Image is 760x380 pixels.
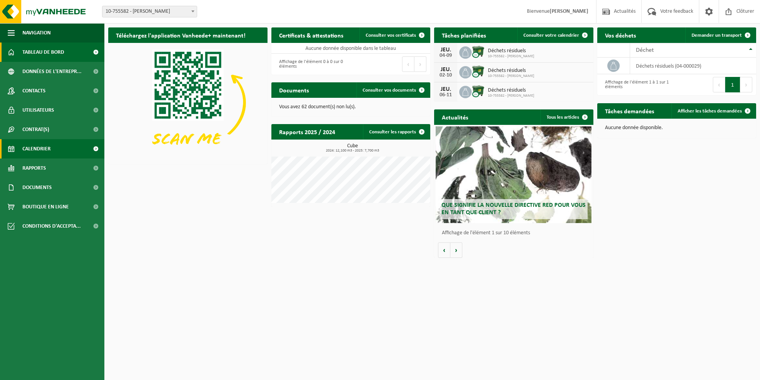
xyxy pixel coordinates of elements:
span: 10-755582 - JOANNES SRL - MODAVE [102,6,197,17]
span: 10-755582 - [PERSON_NAME] [488,94,534,98]
a: Que signifie la nouvelle directive RED pour vous en tant que client ? [436,126,591,223]
img: WB-1100-CU [472,65,485,78]
span: Contrat(s) [22,120,49,139]
span: 10-755582 - [PERSON_NAME] [488,74,534,78]
p: Affichage de l'élément 1 sur 10 éléments [442,230,590,236]
span: Conditions d'accepta... [22,216,81,236]
a: Afficher les tâches demandées [671,103,755,119]
span: Déchet [636,47,654,53]
div: JEU. [438,47,453,53]
span: Déchets résiduels [488,87,534,94]
span: Tableau de bord [22,43,64,62]
img: WB-1100-CU [472,85,485,98]
div: 04-09 [438,53,453,58]
a: Tous les articles [540,109,593,125]
div: Affichage de l'élément 1 à 1 sur 1 éléments [601,76,673,93]
a: Consulter vos documents [356,82,429,98]
span: Rapports [22,158,46,178]
td: Aucune donnée disponible dans le tableau [271,43,431,54]
strong: [PERSON_NAME] [550,9,588,14]
p: Vous avez 62 document(s) non lu(s). [279,104,423,110]
div: JEU. [438,66,453,73]
h2: Actualités [434,109,476,124]
button: 1 [725,77,740,92]
h2: Rapports 2025 / 2024 [271,124,343,139]
button: Next [414,56,426,72]
a: Consulter votre calendrier [517,27,593,43]
img: WB-1100-CU [472,45,485,58]
span: Afficher les tâches demandées [678,109,742,114]
span: Utilisateurs [22,101,54,120]
button: Volgende [450,242,462,258]
span: Consulter vos documents [363,88,416,93]
span: 2024: 12,100 m3 - 2025: 7,700 m3 [275,149,431,153]
td: déchets résiduels (04-000029) [630,58,756,74]
h2: Téléchargez l'application Vanheede+ maintenant! [108,27,253,43]
h2: Vos déchets [597,27,644,43]
h2: Tâches planifiées [434,27,494,43]
p: Aucune donnée disponible. [605,125,749,131]
button: Next [740,77,752,92]
button: Previous [713,77,725,92]
span: Que signifie la nouvelle directive RED pour vous en tant que client ? [441,202,586,216]
a: Consulter les rapports [363,124,429,140]
div: 06-11 [438,92,453,98]
span: Déchets résiduels [488,68,534,74]
span: Demander un transport [692,33,742,38]
span: 10-755582 - [PERSON_NAME] [488,54,534,59]
span: Documents [22,178,52,197]
div: Affichage de l'élément 0 à 0 sur 0 éléments [275,56,347,73]
img: Download de VHEPlus App [108,43,268,162]
a: Demander un transport [685,27,755,43]
div: JEU. [438,86,453,92]
h2: Documents [271,82,317,97]
span: Consulter vos certificats [366,33,416,38]
button: Vorige [438,242,450,258]
button: Previous [402,56,414,72]
h2: Tâches demandées [597,103,662,118]
span: Boutique en ligne [22,197,69,216]
span: Navigation [22,23,51,43]
span: Consulter votre calendrier [523,33,579,38]
a: Consulter vos certificats [360,27,429,43]
span: Déchets résiduels [488,48,534,54]
h2: Certificats & attestations [271,27,351,43]
span: Calendrier [22,139,51,158]
span: Données de l'entrepr... [22,62,82,81]
div: 02-10 [438,73,453,78]
span: Contacts [22,81,46,101]
h3: Cube [275,143,431,153]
